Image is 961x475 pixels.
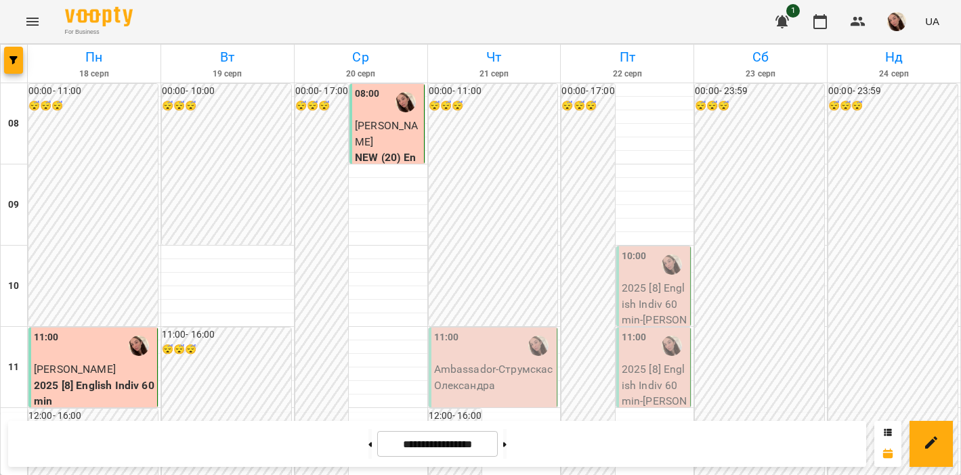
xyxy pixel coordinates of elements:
img: Біла Євгенія Олександрівна (а) [396,92,416,112]
h6: 00:00 - 23:59 [695,84,824,99]
p: 2025 [8] English Indiv 60 min - [PERSON_NAME] [622,361,688,425]
label: 11:00 [622,330,647,345]
p: Ambassador - Струмскас Олександра [434,361,555,393]
h6: 11 [8,360,19,375]
img: Voopty Logo [65,7,133,26]
span: 1 [786,4,800,18]
p: 2025 [8] English Indiv 60 min - [PERSON_NAME] [622,280,688,344]
h6: Пт [563,47,691,68]
h6: 20 серп [297,68,425,81]
h6: 09 [8,198,19,212]
label: 08:00 [355,87,380,101]
h6: 23 серп [696,68,825,81]
h6: 22 серп [563,68,691,81]
h6: 12:00 - 16:00 [429,409,482,424]
h6: 😴😴😴 [828,99,958,114]
button: UA [920,9,945,34]
h6: Ср [297,47,425,68]
p: NEW (20) English Indiv 60 min [355,150,421,198]
button: Menu [16,5,49,38]
img: Біла Євгенія Олександрівна (а) [129,336,149,356]
span: [PERSON_NAME] [34,363,116,376]
h6: 24 серп [830,68,958,81]
h6: 21 серп [430,68,559,81]
label: 11:00 [34,330,59,345]
h6: 😴😴😴 [561,99,614,114]
h6: Чт [430,47,559,68]
h6: Пн [30,47,158,68]
label: 11:00 [434,330,459,345]
img: Біла Євгенія Олександрівна (а) [662,336,682,356]
h6: 00:00 - 11:00 [429,84,558,99]
h6: Сб [696,47,825,68]
h6: 😴😴😴 [695,99,824,114]
h6: 00:00 - 17:00 [561,84,614,99]
h6: 00:00 - 17:00 [295,84,348,99]
img: 8e00ca0478d43912be51e9823101c125.jpg [887,12,906,31]
h6: 00:00 - 23:59 [828,84,958,99]
h6: 10 [8,279,19,294]
h6: 😴😴😴 [295,99,348,114]
p: 2025 [8] English Indiv 60 min [34,378,154,409]
h6: 11:00 - 16:00 [162,327,291,342]
span: [PERSON_NAME] [355,119,418,148]
h6: 😴😴😴 [162,342,291,357]
h6: 19 серп [163,68,292,81]
h6: 😴😴😴 [28,99,158,114]
span: For Business [65,28,133,37]
h6: 08 [8,116,19,131]
h6: 18 серп [30,68,158,81]
label: 10:00 [622,249,647,264]
h6: 00:00 - 11:00 [28,84,158,99]
h6: 😴😴😴 [162,99,291,114]
img: Біла Євгенія Олександрівна (а) [662,254,682,275]
h6: 12:00 - 16:00 [28,409,158,424]
span: UA [925,14,939,28]
h6: Вт [163,47,292,68]
h6: 😴😴😴 [429,99,558,114]
img: Біла Євгенія Олександрівна (а) [528,336,549,356]
h6: 00:00 - 10:00 [162,84,291,99]
h6: Нд [830,47,958,68]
